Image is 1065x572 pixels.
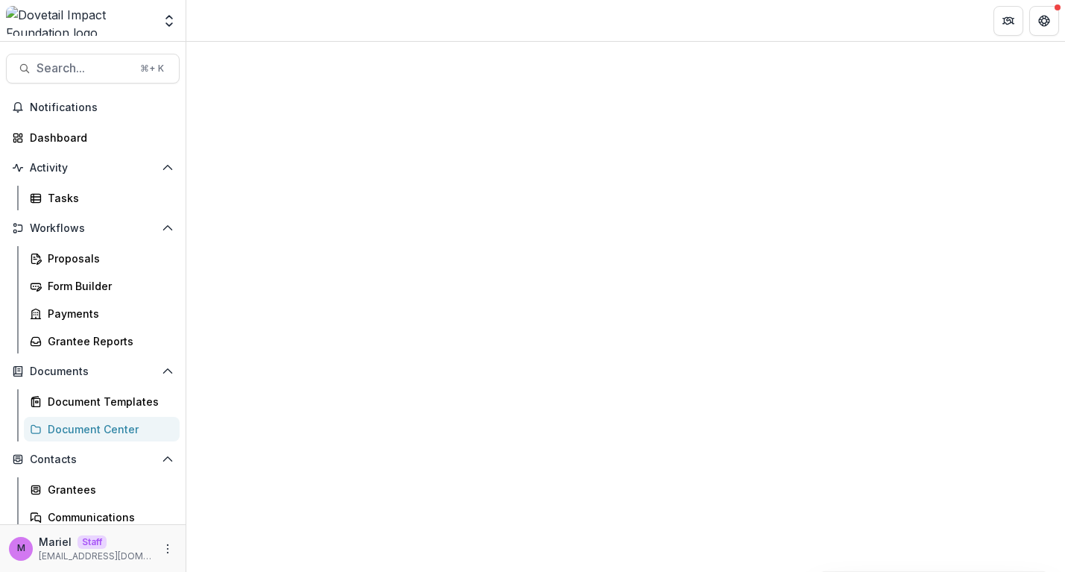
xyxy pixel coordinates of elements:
[48,333,168,349] div: Grantee Reports
[6,216,180,240] button: Open Workflows
[24,505,180,529] a: Communications
[78,535,107,549] p: Staff
[6,156,180,180] button: Open Activity
[137,60,167,77] div: ⌘ + K
[6,95,180,119] button: Notifications
[30,453,156,466] span: Contacts
[24,477,180,502] a: Grantees
[6,125,180,150] a: Dashboard
[48,394,168,409] div: Document Templates
[24,301,180,326] a: Payments
[37,61,131,75] span: Search...
[39,550,153,563] p: [EMAIL_ADDRESS][DOMAIN_NAME]
[24,186,180,210] a: Tasks
[48,251,168,266] div: Proposals
[6,6,153,36] img: Dovetail Impact Foundation logo
[24,274,180,298] a: Form Builder
[24,329,180,353] a: Grantee Reports
[30,130,168,145] div: Dashboard
[39,534,72,550] p: Mariel
[1029,6,1059,36] button: Get Help
[6,447,180,471] button: Open Contacts
[6,359,180,383] button: Open Documents
[30,365,156,378] span: Documents
[993,6,1023,36] button: Partners
[30,101,174,114] span: Notifications
[48,509,168,525] div: Communications
[24,246,180,271] a: Proposals
[48,482,168,497] div: Grantees
[159,6,180,36] button: Open entity switcher
[6,54,180,84] button: Search...
[48,278,168,294] div: Form Builder
[48,306,168,321] div: Payments
[24,389,180,414] a: Document Templates
[48,190,168,206] div: Tasks
[24,417,180,441] a: Document Center
[30,222,156,235] span: Workflows
[48,421,168,437] div: Document Center
[30,162,156,175] span: Activity
[159,540,177,558] button: More
[17,544,25,553] div: Mariel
